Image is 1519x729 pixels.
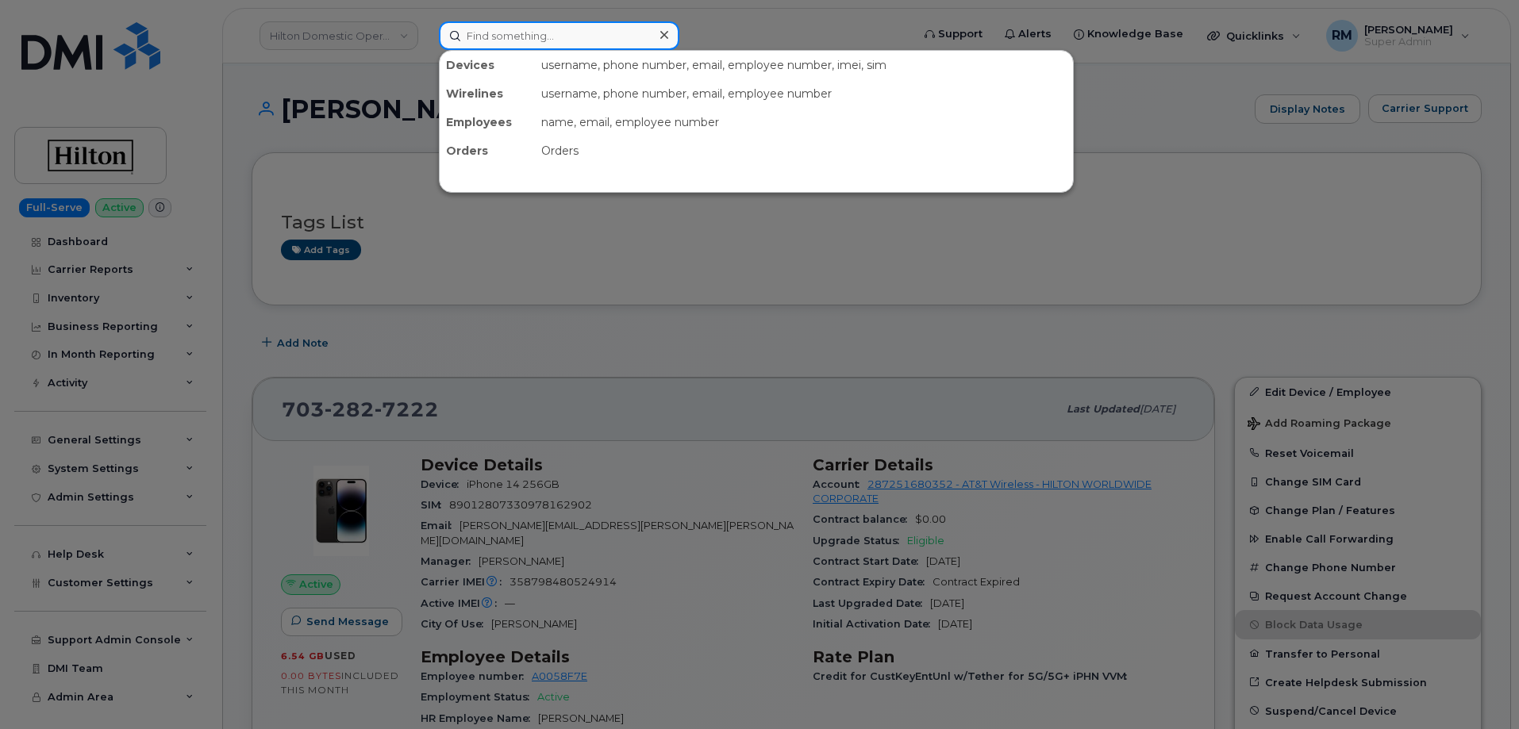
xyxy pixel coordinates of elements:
div: Devices [440,51,535,79]
div: Employees [440,108,535,136]
iframe: Messenger Launcher [1450,660,1507,717]
div: Wirelines [440,79,535,108]
div: name, email, employee number [535,108,1073,136]
div: username, phone number, email, employee number [535,79,1073,108]
div: Orders [440,136,535,165]
input: Find something... [439,21,679,50]
div: username, phone number, email, employee number, imei, sim [535,51,1073,79]
div: Orders [535,136,1073,165]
